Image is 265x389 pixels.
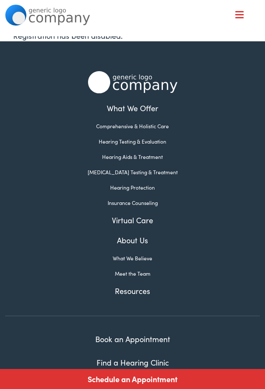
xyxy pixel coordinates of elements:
a: About Us [5,234,259,246]
a: Resources [5,285,259,297]
a: Insurance Counseling [5,199,259,207]
a: Hearing Testing & Evaluation [5,138,259,145]
a: Virtual Care [5,214,259,226]
a: What We Offer [11,34,259,61]
a: Find a Hearing Clinic [97,357,169,368]
a: Hearing Protection [5,184,259,191]
a: Meet the Team [5,270,259,277]
a: Comprehensive & Holistic Care [5,122,259,130]
a: Book an Appointment [95,334,170,344]
a: What We Offer [5,102,259,114]
a: Hearing Aids & Treatment [5,153,259,161]
img: Alpaca Audiology [88,71,177,93]
a: What We Believe [5,254,259,262]
a: [MEDICAL_DATA] Testing & Treatment [5,168,259,176]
